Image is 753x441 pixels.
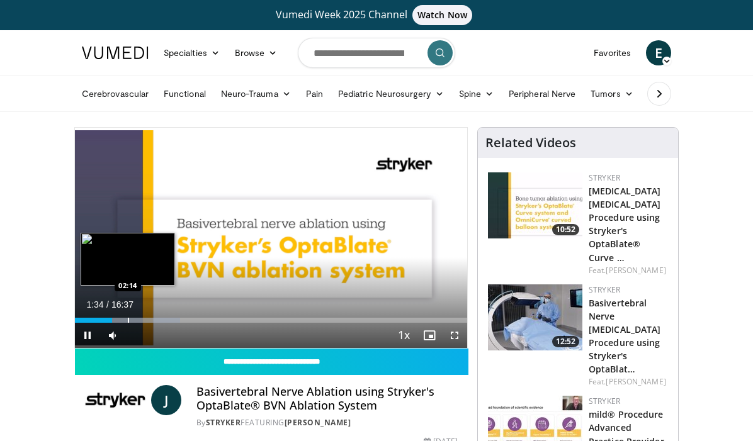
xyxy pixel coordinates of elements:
[106,299,109,310] span: /
[646,40,671,65] a: E
[298,81,331,106] a: Pain
[227,40,285,65] a: Browse
[583,81,641,106] a: Tumors
[552,224,579,235] span: 10:52
[196,417,458,428] div: By FEATURING
[74,81,156,106] a: Cerebrovascular
[501,81,583,106] a: Peripheral Nerve
[488,172,582,238] a: 10:52
[589,396,620,406] a: Stryker
[451,81,501,106] a: Spine
[82,47,149,59] img: VuMedi Logo
[298,38,455,68] input: Search topics, interventions
[412,5,472,25] span: Watch Now
[74,5,679,25] a: Vumedi Week 2025 ChannelWatch Now
[552,336,579,347] span: 12:52
[100,323,125,348] button: Mute
[156,40,227,65] a: Specialties
[586,40,638,65] a: Favorites
[111,299,133,310] span: 16:37
[75,323,100,348] button: Pause
[589,376,668,388] div: Feat.
[206,417,241,428] a: Stryker
[213,81,298,106] a: Neuro-Trauma
[485,135,576,150] h4: Related Videos
[589,284,620,295] a: Stryker
[84,385,146,415] img: Stryker
[151,385,181,415] a: J
[589,172,620,183] a: Stryker
[75,318,467,323] div: Progress Bar
[589,265,668,276] div: Feat.
[86,299,103,310] span: 1:34
[589,185,660,264] a: [MEDICAL_DATA] [MEDICAL_DATA] Procedure using Stryker's OptaBlate® Curve …
[81,233,175,286] img: image.jpeg
[488,172,582,238] img: 0f0d9d51-420c-42d6-ac87-8f76a25ca2f4.150x105_q85_crop-smart_upscale.jpg
[417,323,442,348] button: Enable picture-in-picture mode
[331,81,451,106] a: Pediatric Neurosurgery
[285,417,351,428] a: [PERSON_NAME]
[75,128,467,348] video-js: Video Player
[442,323,467,348] button: Fullscreen
[589,297,660,376] a: Basivertebral Nerve [MEDICAL_DATA] Procedure using Stryker's OptaBlat…
[606,265,665,276] a: [PERSON_NAME]
[488,284,582,350] a: 12:52
[196,385,458,412] h4: Basivertebral Nerve Ablation using Stryker's OptaBlate® BVN Ablation System
[392,323,417,348] button: Playback Rate
[488,284,582,350] img: defb5e87-9a59-4e45-9c94-ca0bb38673d3.150x105_q85_crop-smart_upscale.jpg
[606,376,665,387] a: [PERSON_NAME]
[156,81,213,106] a: Functional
